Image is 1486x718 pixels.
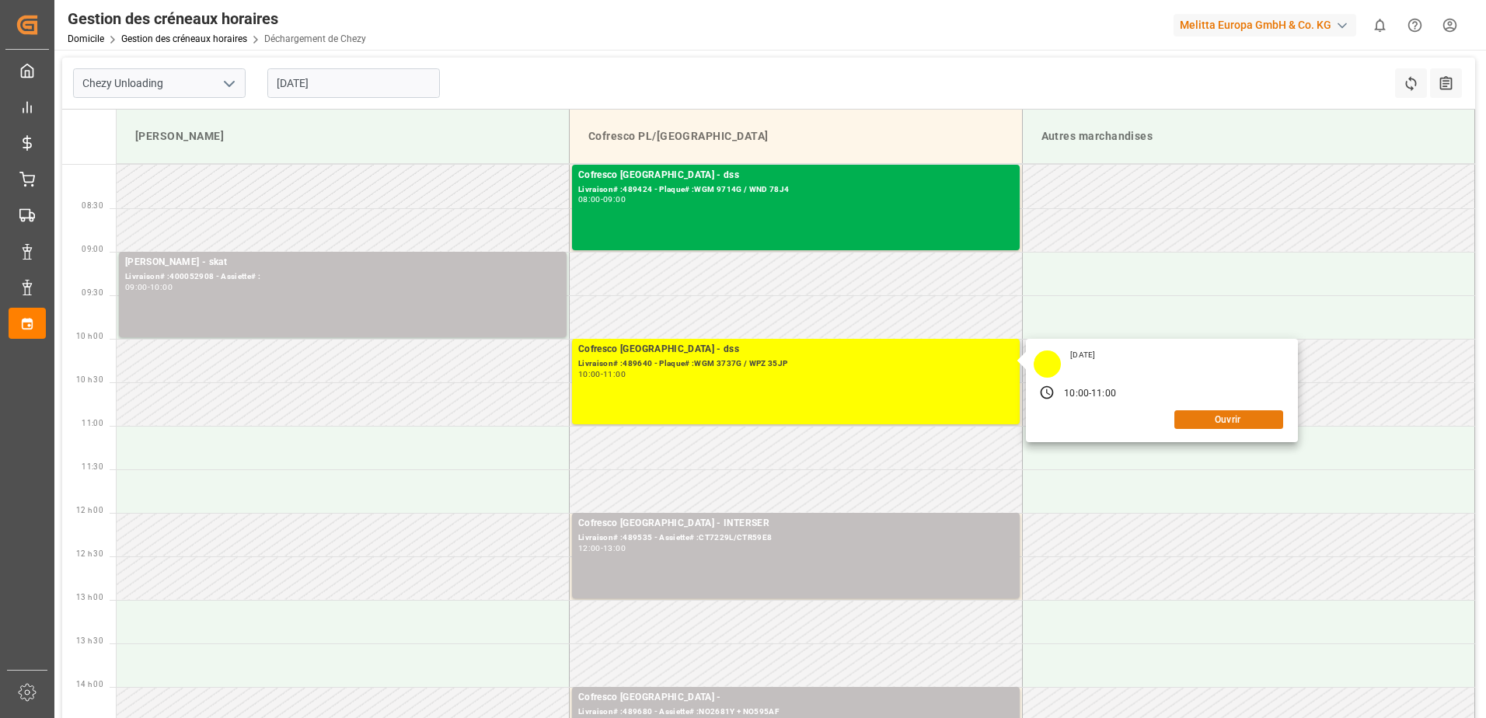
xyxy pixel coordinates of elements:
[148,284,150,291] div: -
[150,284,173,291] div: 10:00
[601,196,603,203] div: -
[578,168,1013,183] div: Cofresco [GEOGRAPHIC_DATA] - dss
[68,7,366,30] div: Gestion des créneaux horaires
[578,690,1013,706] div: Cofresco [GEOGRAPHIC_DATA] -
[603,196,626,203] div: 09:00
[76,506,103,514] span: 12 h 00
[121,33,247,44] a: Gestion des créneaux horaires
[76,636,103,645] span: 13 h 30
[1174,10,1362,40] button: Melitta Europa GmbH & Co. KG
[578,357,1013,371] div: Livraison# :489640 - Plaque# :WGM 3737G / WPZ 35JP
[1174,410,1283,429] button: Ouvrir
[578,342,1013,357] div: Cofresco [GEOGRAPHIC_DATA] - dss
[1180,17,1331,33] font: Melitta Europa GmbH & Co. KG
[1065,350,1101,361] div: [DATE]
[76,593,103,601] span: 13 h 00
[1397,8,1432,43] button: Centre d’aide
[82,419,103,427] span: 11:00
[73,68,246,98] input: Type à rechercher/sélectionner
[125,270,560,284] div: Livraison# :400052908 - Assiette# :
[82,201,103,210] span: 08:30
[578,545,601,552] div: 12:00
[578,183,1013,197] div: Livraison# :489424 - Plaque# :WGM 9714G / WND 78J4
[578,532,1013,545] div: Livraison# :489535 - Assiette# :CT7229L/CTR59E8
[76,375,103,384] span: 10 h 30
[82,245,103,253] span: 09:00
[76,549,103,558] span: 12 h 30
[578,516,1013,532] div: Cofresco [GEOGRAPHIC_DATA] - INTERSER
[82,462,103,471] span: 11:30
[68,33,104,44] a: Domicile
[582,122,1010,151] div: Cofresco PL/[GEOGRAPHIC_DATA]
[76,332,103,340] span: 10 h 00
[82,288,103,297] span: 09:30
[1064,387,1089,401] div: 10:00
[217,71,240,96] button: Ouvrir le menu
[76,680,103,688] span: 14 h 00
[601,371,603,378] div: -
[125,284,148,291] div: 09:00
[1362,8,1397,43] button: Afficher 0 nouvelles notifications
[578,196,601,203] div: 08:00
[603,545,626,552] div: 13:00
[601,545,603,552] div: -
[578,371,601,378] div: 10:00
[1091,387,1116,401] div: 11:00
[1089,387,1091,401] div: -
[267,68,440,98] input: JJ-MM-AAAA
[129,122,556,151] div: [PERSON_NAME]
[125,255,560,270] div: [PERSON_NAME] - skat
[603,371,626,378] div: 11:00
[1035,122,1463,151] div: Autres marchandises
